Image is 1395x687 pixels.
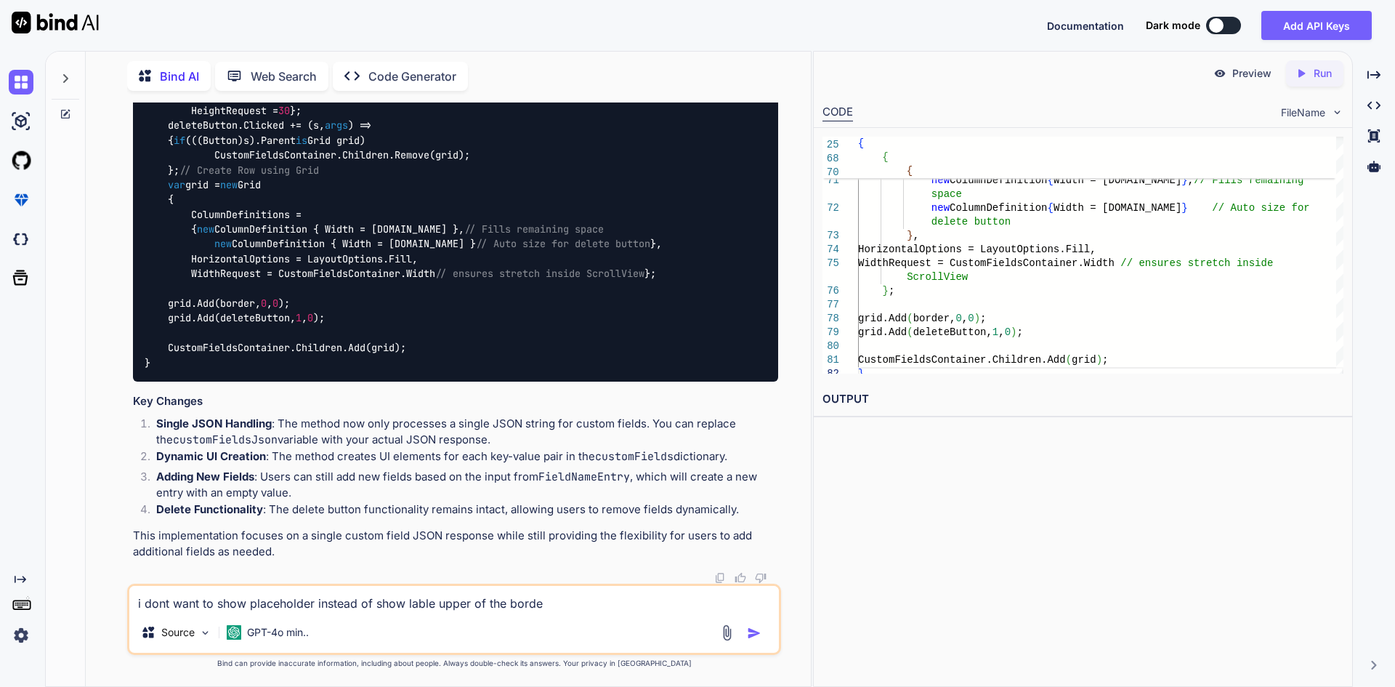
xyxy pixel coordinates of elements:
[931,216,1010,228] span: delete button
[9,188,33,212] img: premium
[1181,202,1187,214] span: }
[822,367,839,381] div: 82
[227,625,241,640] img: GPT-4o mini
[261,297,267,310] span: 0
[9,623,33,648] img: settings
[251,68,317,85] p: Web Search
[822,166,839,180] span: 70
[325,119,348,132] span: args
[156,470,254,483] strong: Adding New Fields
[858,368,864,379] span: }
[858,354,1066,366] span: CustomFieldsContainer.Children.Add
[1212,202,1309,214] span: // Auto size for
[156,417,272,430] strong: Single JSON Handling
[882,151,888,163] span: {
[133,393,778,410] h3: Key Changes
[913,230,918,241] span: ,
[9,148,33,173] img: githubLight
[907,326,913,338] span: (
[822,243,839,257] div: 74
[913,326,992,338] span: deleteButton,
[173,433,278,447] code: customFieldsJson
[1187,174,1193,186] span: ,
[1314,66,1332,81] p: Run
[1281,105,1325,120] span: FileName
[435,268,644,281] span: // ensures stretch inside ScrollView
[1047,20,1124,32] span: Documentation
[1016,326,1022,338] span: ;
[822,284,839,298] div: 76
[1072,354,1096,366] span: grid
[992,326,998,338] span: 1
[1047,174,1053,186] span: {
[858,244,1096,255] span: HorizontalOptions = LayoutOptions.Fill,
[1065,354,1071,366] span: (
[9,70,33,95] img: chat
[858,137,864,149] span: {
[1120,257,1273,269] span: // ensures stretch inside
[1096,354,1101,366] span: )
[882,285,888,297] span: }
[822,326,839,340] div: 79
[822,138,839,152] span: 25
[476,238,650,251] span: // Auto size for delete button
[955,313,961,324] span: 0
[858,257,1115,269] span: WidthRequest = CustomFieldsContainer.Width
[755,572,767,584] img: dislike
[822,298,839,312] div: 77
[220,178,238,191] span: new
[1011,326,1016,338] span: )
[1054,174,1181,186] span: Width = [DOMAIN_NAME]
[199,627,211,639] img: Pick Models
[12,12,99,33] img: Bind AI
[1181,174,1187,186] span: }
[1146,18,1200,33] span: Dark mode
[156,449,778,465] p: : The method creates UI elements for each key-value pair in the dictionary.
[747,626,761,640] img: icon
[822,312,839,326] div: 78
[156,416,778,449] p: : The method now only processes a single JSON string for custom fields. You can replace the varia...
[278,104,290,117] span: 30
[719,624,735,641] img: attachment
[161,625,195,640] p: Source
[368,68,456,85] p: Code Generator
[822,340,839,353] div: 80
[156,502,263,516] strong: Delete Functionality
[858,313,907,324] span: grid.Add
[1331,106,1343,118] img: chevron down
[822,104,853,121] div: CODE
[822,201,839,215] div: 72
[272,297,278,310] span: 0
[1004,326,1010,338] span: 0
[296,134,307,147] span: is
[464,222,604,236] span: // Fills remaining space
[307,312,313,325] span: 0
[1232,66,1271,81] p: Preview
[160,68,199,85] p: Bind AI
[1047,18,1124,33] button: Documentation
[907,165,913,177] span: {
[858,326,907,338] span: grid.Add
[822,353,839,367] div: 81
[974,313,979,324] span: )
[931,202,949,214] span: new
[907,313,913,324] span: (
[907,271,968,283] span: ScrollView
[214,238,232,251] span: new
[1054,202,1181,214] span: Width = [DOMAIN_NAME]
[156,469,778,502] p: : Users can still add new fields based on the input from , which will create a new entry with an ...
[156,502,778,518] p: : The delete button functionality remains intact, allowing users to remove fields dynamically.
[129,586,779,612] textarea: i dont want to show placeholder instead of show lable upper of the borde
[9,227,33,252] img: darkCloudIdeIcon
[822,229,839,243] div: 73
[950,202,1047,214] span: ColumnDefinition
[931,174,949,186] span: new
[168,178,185,191] span: var
[1213,67,1226,80] img: preview
[814,382,1352,417] h2: OUTPUT
[822,257,839,270] div: 75
[714,572,726,584] img: copy
[931,188,961,200] span: space
[822,174,839,188] div: 71
[998,326,1004,338] span: ,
